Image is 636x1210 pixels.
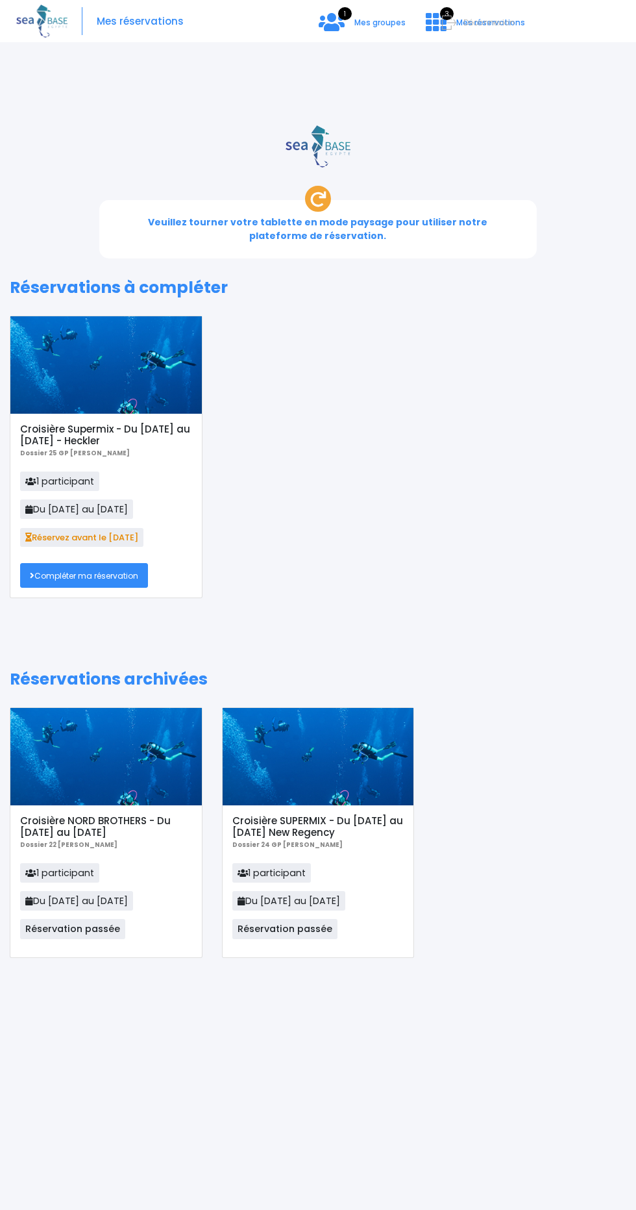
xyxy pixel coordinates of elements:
a: 1 Mes groupes [308,21,415,32]
span: Du [DATE] au [DATE] [232,891,345,911]
b: Dossier 24 GP [PERSON_NAME] [232,840,343,849]
h5: Croisière SUPERMIX - Du [DATE] au [DATE] New Regency [232,815,404,838]
span: Veuillez tourner votre tablette en mode paysage pour utiliser notre plateforme de réservation. [148,216,487,242]
span: Déconnexion [463,17,515,28]
span: 3 [440,7,454,20]
span: Réservez avant le [DATE] [20,528,143,547]
span: 1 [338,7,352,20]
img: logo_color1.png [286,125,350,168]
span: 1 participant [20,863,99,883]
span: Du [DATE] au [DATE] [20,499,133,519]
b: Dossier 22 [PERSON_NAME] [20,840,117,849]
h1: Réservations à compléter [10,278,626,297]
span: Mes groupes [354,17,406,28]
a: 3 Mes réservations [415,21,533,32]
b: Dossier 25 GP [PERSON_NAME] [20,449,130,457]
h1: Réservations archivées [10,670,626,689]
h5: Croisière NORD BROTHERS - Du [DATE] au [DATE] [20,815,192,838]
span: Réservation passée [232,919,337,939]
span: Du [DATE] au [DATE] [20,891,133,911]
h5: Croisière Supermix - Du [DATE] au [DATE] - Heckler [20,423,192,447]
span: 1 participant [232,863,312,883]
span: Réservation passée [20,919,125,939]
a: Compléter ma réservation [20,563,148,587]
span: 1 participant [20,472,99,491]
